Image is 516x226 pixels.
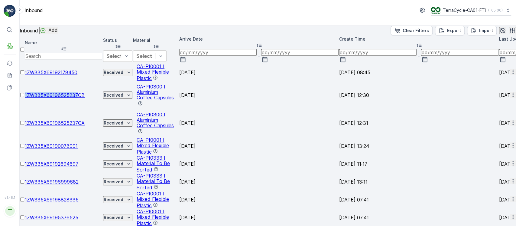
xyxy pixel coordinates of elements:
td: [DATE] 11:17 [339,155,498,172]
a: 1ZW335X69192694697 [25,161,78,167]
p: Create Time [339,36,498,42]
td: [DATE] 12:31 [339,109,498,137]
td: [DATE] 07:41 [339,191,498,208]
input: dd/mm/yyyy [339,49,417,56]
td: [DATE] [179,155,339,172]
a: 1ZW335X69195376525 [25,214,78,221]
td: [DATE] [179,209,339,226]
td: [DATE] 12:30 [339,81,498,109]
p: Name [25,40,102,46]
p: Received [104,197,123,203]
p: Clear Filters [403,28,429,34]
button: Received [103,142,132,150]
p: Inbound [20,28,38,33]
button: Export [435,26,465,35]
button: Received [103,214,132,221]
a: 1ZW335X69198828335 [25,197,79,203]
input: dd/mm/yyyy [261,49,339,56]
td: [DATE] 08:45 [339,64,498,81]
button: Import [467,26,497,35]
td: [DATE] [179,173,339,190]
td: [DATE] [179,191,339,208]
a: 1ZW335X69196525237CA [25,120,85,126]
p: Import [479,28,493,34]
p: Received [104,143,123,149]
button: TT [4,201,16,221]
p: Received [104,120,123,126]
button: Received [103,119,132,127]
p: Status [103,37,132,43]
img: logo [4,5,16,17]
a: 1ZW335X69190078991 [25,143,78,149]
a: CA-PI0333 I Material To Be Sorted [137,155,170,173]
td: [DATE] 13:11 [339,173,498,190]
button: Received [103,196,132,203]
td: [DATE] [179,109,339,137]
td: [DATE] 07:41 [339,209,498,226]
a: CA-PI0300 I Aluminium Coffee Capsules [137,111,174,128]
p: Material [133,37,179,43]
a: CA-PI0001 I Mixed Flexible Plastic [137,191,169,208]
td: [DATE] 13:24 [339,137,498,155]
input: Search [25,53,102,59]
p: Received [104,92,123,98]
button: Received [103,69,132,76]
div: TT [5,206,15,216]
a: CA-PI0300 I Aluminium Coffee Capsules [137,84,174,101]
p: ( -05:00 ) [488,8,503,13]
input: dd/mm/yyyy [421,49,498,56]
p: Export [447,28,461,34]
img: TC_BVHiTW6.png [431,7,440,14]
button: TerraCycle-CA01-FTI(-05:00) [431,5,511,16]
td: [DATE] [179,137,339,155]
p: Received [104,214,123,221]
a: 1ZW335X69192178450 [25,69,77,75]
p: Received [104,69,123,75]
a: CA-PI0001 I Mixed Flexible Plastic [137,63,169,81]
a: CA-PI0001 I Mixed Flexible Plastic [137,137,169,155]
td: [DATE] [179,64,339,81]
p: Add [48,28,58,33]
button: Add [39,27,58,34]
p: - [418,52,420,60]
a: 1ZW335X69196525237CB [25,92,85,98]
p: Received [104,161,123,167]
button: Clear Filters [391,26,433,35]
p: - [258,52,260,60]
p: TerraCycle-CA01-FTI [443,7,486,13]
p: Arrive Date [179,36,339,42]
td: [DATE] [179,81,339,109]
a: CA-PI0333 I Material To Be Sorted [137,173,170,191]
span: v 1.48.1 [4,196,16,199]
p: Inbound [24,8,43,13]
button: Received [103,91,132,99]
input: dd/mm/yyyy [179,49,257,56]
button: Received [103,178,132,185]
a: 1ZW335X69196999682 [25,179,79,185]
p: Received [104,179,123,185]
button: Received [103,160,132,168]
